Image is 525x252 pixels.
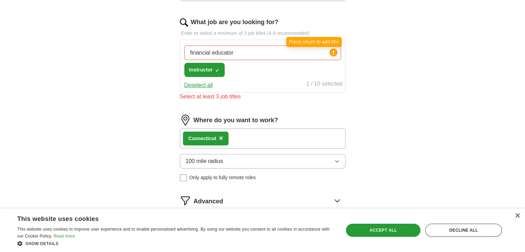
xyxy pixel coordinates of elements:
[17,240,334,247] div: Show details
[17,213,317,223] div: This website uses cookies
[189,66,213,74] span: Instructor
[189,174,256,181] span: Only apply to fully remote roles
[180,30,346,37] p: Enter or select a minimum of 3 job titles (4-8 recommended)
[188,136,212,141] strong: Connectic
[180,195,191,206] img: filter
[219,134,223,142] span: ×
[191,18,279,27] label: What job are you looking for?
[180,154,346,168] button: 100 mile radius
[186,157,223,165] span: 100 mile radius
[184,81,213,89] button: Deselect all
[184,63,225,77] button: Instructor✓
[54,234,75,239] a: Read more, opens a new window
[188,135,216,142] div: ut
[180,18,188,27] img: search.png
[215,68,220,73] span: ✓
[184,46,341,60] input: Type a job title and press enter
[180,93,346,101] div: Select at least 3 job titles
[306,80,342,89] div: 1 / 10 selected
[286,37,342,47] div: Press return to add title
[219,133,223,144] button: ×
[17,227,330,239] span: This website uses cookies to improve user experience and to enable personalised advertising. By u...
[346,224,420,237] div: Accept all
[194,197,223,206] span: Advanced
[180,174,187,181] input: Only apply to fully remote roles
[515,213,520,219] div: Close
[425,224,502,237] div: Decline all
[194,116,278,125] label: Where do you want to work?
[180,115,191,126] img: location.png
[26,241,59,246] span: Show details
